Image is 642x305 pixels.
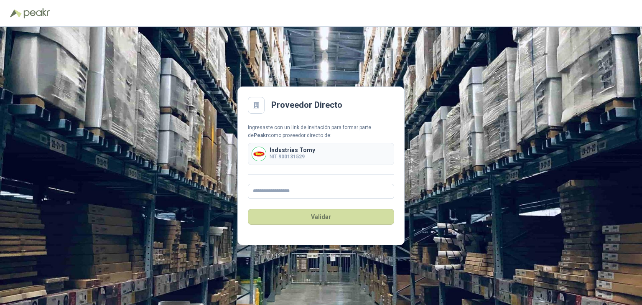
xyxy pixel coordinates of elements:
[270,153,315,161] p: NIT
[23,8,50,18] img: Peakr
[278,154,305,160] b: 900131529
[248,209,394,225] button: Validar
[271,99,342,112] h2: Proveedor Directo
[10,9,22,18] img: Logo
[254,132,268,138] b: Peakr
[270,147,315,153] p: Industrias Tomy
[248,124,394,140] div: Ingresaste con un link de invitación para formar parte de como proveedor directo de:
[252,147,266,161] img: Company Logo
